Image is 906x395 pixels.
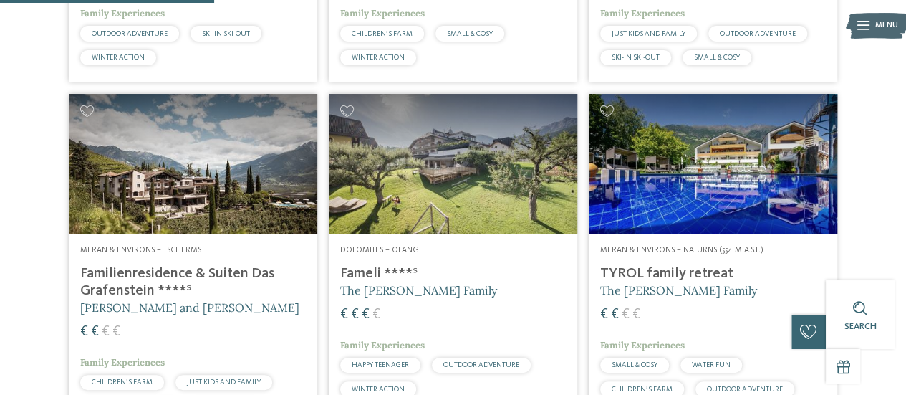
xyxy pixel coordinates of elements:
[362,308,370,322] span: €
[589,94,837,234] img: Familien Wellness Residence Tyrol ****
[612,30,685,37] span: JUST KIDS AND FAMILY
[632,308,640,322] span: €
[844,322,877,331] span: Search
[352,386,405,393] span: WINTER ACTION
[340,308,348,322] span: €
[372,308,380,322] span: €
[80,356,165,368] span: Family Experiences
[340,246,419,254] span: Dolomites – Olang
[600,7,685,19] span: Family Experiences
[443,361,519,368] span: OUTDOOR ADVENTURE
[692,361,731,368] span: WATER FUN
[600,246,763,254] span: Meran & Environs – Naturns (554 m a.s.l.)
[92,54,145,61] span: WINTER ACTION
[600,265,826,282] h4: TYROL family retreat
[600,308,608,322] span: €
[352,361,409,368] span: HAPPY TEENAGER
[80,265,306,300] h4: Familienresidence & Suiten Das Grafenstein ****ˢ
[612,54,660,61] span: SKI-IN SKI-OUT
[600,339,685,351] span: Family Experiences
[612,386,673,393] span: CHILDREN’S FARM
[600,283,757,298] span: The [PERSON_NAME] Family
[92,379,153,386] span: CHILDREN’S FARM
[720,30,796,37] span: OUTDOOR ADVENTURE
[447,30,493,37] span: SMALL & COSY
[80,300,299,315] span: [PERSON_NAME] and [PERSON_NAME]
[611,308,619,322] span: €
[80,7,165,19] span: Family Experiences
[340,283,497,298] span: The [PERSON_NAME] Family
[69,94,317,234] img: Looking for family hotels? Find the best ones here!
[92,30,168,37] span: OUTDOOR ADVENTURE
[694,54,740,61] span: SMALL & COSY
[340,7,425,19] span: Family Experiences
[80,325,88,339] span: €
[329,94,577,234] img: Looking for family hotels? Find the best ones here!
[112,325,120,339] span: €
[352,30,413,37] span: CHILDREN’S FARM
[80,246,201,254] span: Meran & Environs – Tscherms
[102,325,110,339] span: €
[622,308,630,322] span: €
[187,379,261,386] span: JUST KIDS AND FAMILY
[340,339,425,351] span: Family Experiences
[352,54,405,61] span: WINTER ACTION
[612,361,657,368] span: SMALL & COSY
[91,325,99,339] span: €
[202,30,250,37] span: SKI-IN SKI-OUT
[707,386,783,393] span: OUTDOOR ADVENTURE
[351,308,359,322] span: €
